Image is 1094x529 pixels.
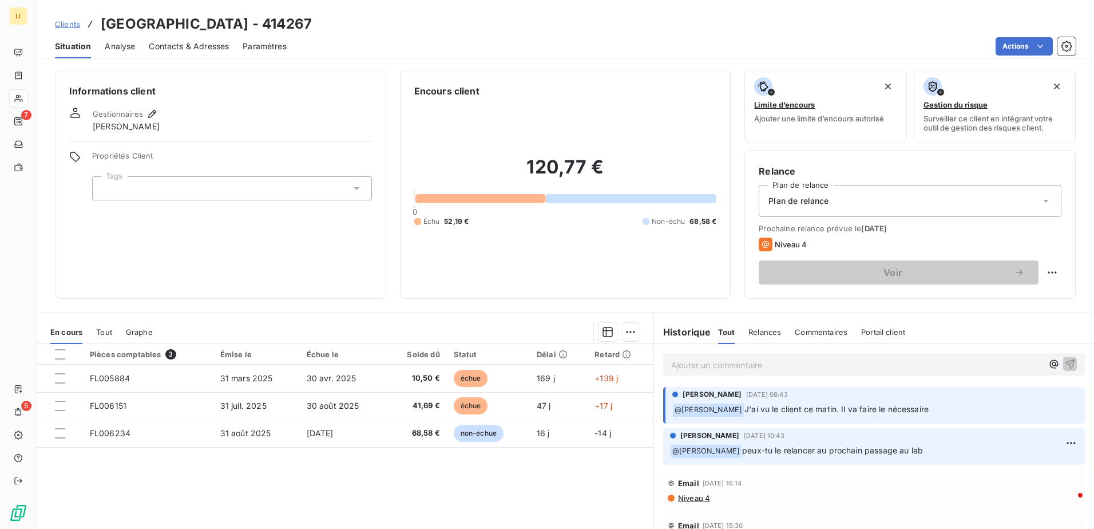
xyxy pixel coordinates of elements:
span: 47 j [537,401,551,410]
span: Tout [718,327,735,337]
span: FL005884 [90,373,130,383]
span: [PERSON_NAME] [680,431,739,441]
div: Échue le [307,350,379,359]
div: Solde dû [393,350,440,359]
input: Ajouter une valeur [102,183,111,194]
span: Portail client [861,327,905,337]
h6: Encours client [414,84,479,98]
span: Graphe [126,327,153,337]
span: 31 mars 2025 [220,373,273,383]
iframe: Intercom live chat [1055,490,1083,518]
h6: Historique [654,325,711,339]
span: 7 [21,110,31,120]
div: Retard [594,350,647,359]
a: Clients [55,18,80,30]
span: Analyse [105,41,135,52]
div: Délai [537,350,581,359]
span: Niveau 4 [677,494,710,503]
span: Ajouter une limite d’encours autorisé [754,114,884,123]
span: échue [454,397,488,414]
span: [DATE] 08:43 [746,391,788,398]
span: Relances [748,327,781,337]
div: LI [9,7,27,25]
span: Clients [55,19,80,29]
span: Non-échu [652,216,685,227]
button: Voir [759,260,1038,285]
span: 41,69 € [393,400,440,412]
span: non-échue [454,425,504,442]
h6: Relance [759,164,1061,178]
span: 5 [21,401,31,411]
span: Situation [55,41,91,52]
span: Échu [423,216,440,227]
button: Gestion du risqueSurveiller ce client en intégrant votre outil de gestion des risques client. [914,70,1076,143]
span: échue [454,370,488,387]
span: FL006151 [90,401,126,410]
span: FL006234 [90,428,130,438]
span: 68,58 € [689,216,716,227]
span: 16 j [537,428,550,438]
span: Propriétés Client [92,151,372,167]
span: Email [678,479,699,488]
span: +139 j [594,373,618,383]
div: Statut [454,350,523,359]
span: En cours [50,327,82,337]
span: 30 août 2025 [307,401,359,410]
span: 3 [165,349,176,360]
span: [DATE] 10:43 [744,432,784,439]
span: Gestion du risque [923,100,988,109]
h6: Informations client [69,84,372,98]
span: 52,19 € [444,216,469,227]
h3: [GEOGRAPHIC_DATA] - 414267 [101,14,312,34]
span: Voir [772,268,1013,277]
span: peux-tu le relancer au prochain passage au lab [742,445,923,455]
span: [DATE] [307,428,334,438]
h2: 120,77 € [414,156,717,190]
span: @ [PERSON_NAME] [673,404,744,417]
span: [DATE] 16:14 [703,480,742,487]
span: @ [PERSON_NAME] [671,445,742,458]
span: 169 j [537,373,555,383]
div: Émise le [220,350,293,359]
span: Gestionnaires [93,109,143,119]
div: Pièces comptables [90,349,207,360]
span: Contacts & Adresses [149,41,229,52]
span: Surveiller ce client en intégrant votre outil de gestion des risques client. [923,114,1066,132]
span: 68,58 € [393,428,440,439]
span: J'ai vu le client ce matin. Il va faire le nécessaire [744,404,929,414]
span: Commentaires [795,327,847,337]
span: Prochaine relance prévue le [759,224,1061,233]
span: Paramètres [243,41,287,52]
button: Actions [996,37,1053,56]
span: [PERSON_NAME] [683,389,742,400]
span: Limite d’encours [754,100,815,109]
span: +17 j [594,401,612,410]
span: 31 juil. 2025 [220,401,267,410]
span: Niveau 4 [775,240,807,249]
span: 31 août 2025 [220,428,271,438]
span: Plan de relance [768,195,829,207]
span: [DATE] [861,224,887,233]
span: [PERSON_NAME] [93,121,160,132]
span: 30 avr. 2025 [307,373,356,383]
span: 10,50 € [393,373,440,384]
button: Limite d’encoursAjouter une limite d’encours autorisé [744,70,906,143]
span: -14 j [594,428,611,438]
img: Logo LeanPay [9,504,27,522]
span: 0 [413,207,417,216]
span: Tout [96,327,112,337]
span: [DATE] 15:30 [703,522,743,529]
